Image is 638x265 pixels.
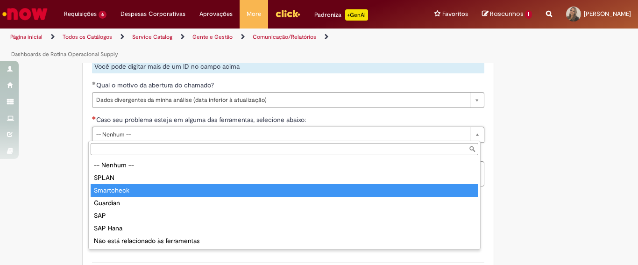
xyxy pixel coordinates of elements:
div: Smartcheck [91,184,478,197]
div: -- Nenhum -- [91,159,478,172]
div: SAP [91,209,478,222]
ul: Caso seu problema esteja em alguma das ferramentas, selecione abaixo: [89,157,480,249]
div: Não está relacionado às ferramentas [91,235,478,247]
div: Guardian [91,197,478,209]
div: SAP Hana [91,222,478,235]
div: SPLAN [91,172,478,184]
